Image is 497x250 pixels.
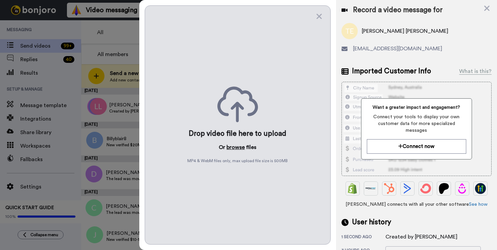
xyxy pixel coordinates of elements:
button: browse [227,143,245,151]
img: Shopify [347,183,358,194]
span: [EMAIL_ADDRESS][DOMAIN_NAME] [353,45,442,53]
button: Connect now [367,139,466,154]
div: Created by [PERSON_NAME] [385,233,457,241]
img: GoHighLevel [475,183,486,194]
img: ConvertKit [420,183,431,194]
img: Patreon [439,183,449,194]
img: Drip [457,183,468,194]
div: Drop video file here to upload [189,129,286,139]
span: Connect your tools to display your own customer data for more specialized messages [367,114,466,134]
img: Hubspot [384,183,395,194]
span: [PERSON_NAME] connects with all your other software [341,201,492,208]
div: What is this? [459,67,492,75]
span: Imported Customer Info [352,66,431,76]
img: Ontraport [365,183,376,194]
img: ActiveCampaign [402,183,413,194]
span: User history [352,217,391,227]
span: MP4 & WebM files only, max upload file size is 500 MB [187,158,288,164]
p: Or files [219,143,256,151]
div: 1 second ago [341,234,385,241]
span: Want a greater impact and engagement? [367,104,466,111]
a: See how [469,202,488,207]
